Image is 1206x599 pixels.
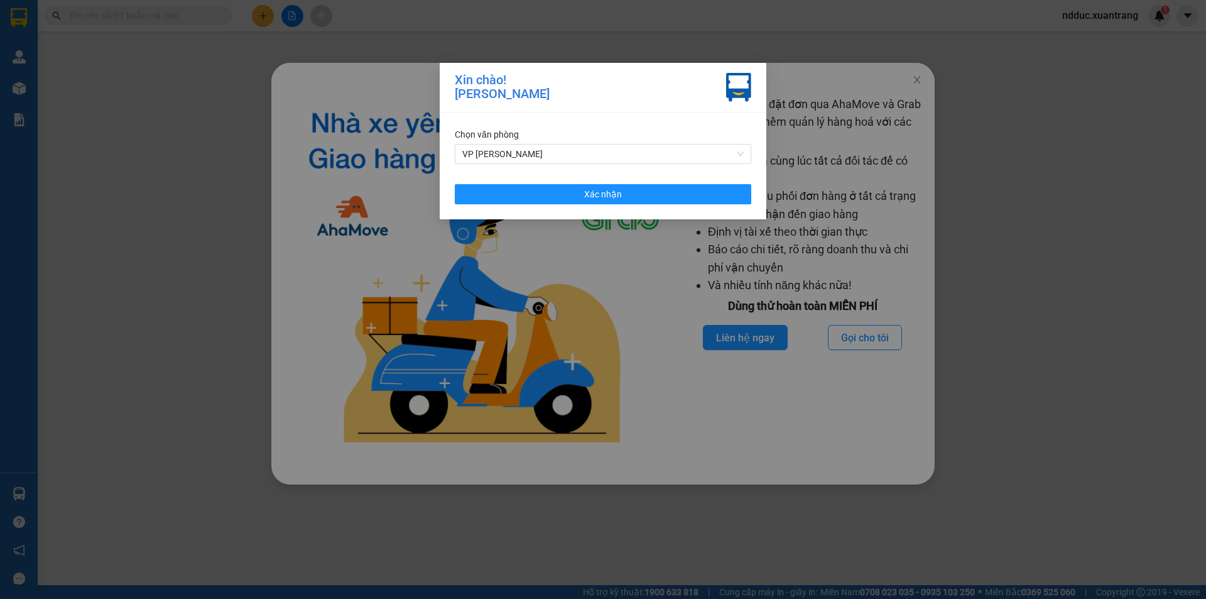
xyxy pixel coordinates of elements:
img: vxr-icon [726,73,751,102]
button: Xác nhận [455,184,751,204]
span: Xác nhận [584,187,622,201]
span: VP MỘC CHÂU [462,145,744,163]
div: Xin chào! [PERSON_NAME] [455,73,550,102]
div: Chọn văn phòng [455,128,751,141]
